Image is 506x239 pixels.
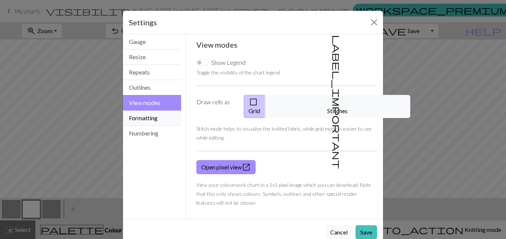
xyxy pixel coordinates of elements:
[368,16,380,28] button: Close
[123,126,181,141] button: Numbering
[265,95,410,118] button: Stitches
[192,95,239,118] label: Draw cells as
[123,80,181,95] button: Outlines
[196,160,256,174] a: Open pixel view
[123,34,181,50] button: Gauge
[196,125,372,141] small: Stitch mode helps to visualise the knitted fabric, while grid mode is easier to see while editing.
[129,17,157,28] h5: Settings
[196,69,280,76] small: Toggle the visibility of the chart legend
[332,35,342,169] span: label_important
[211,58,246,67] label: Show Legend
[244,95,265,118] button: Grid
[249,97,258,107] span: check_box_outline_blank
[123,50,181,65] button: Resize
[196,182,371,206] small: View your colourwork chart in a 1x1 pixel image which you can download. Note that this only shows...
[196,40,377,49] h5: View modes
[123,95,181,111] button: View modes
[123,111,181,126] button: Formatting
[242,162,251,172] span: open_in_new
[123,65,181,80] button: Repeats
